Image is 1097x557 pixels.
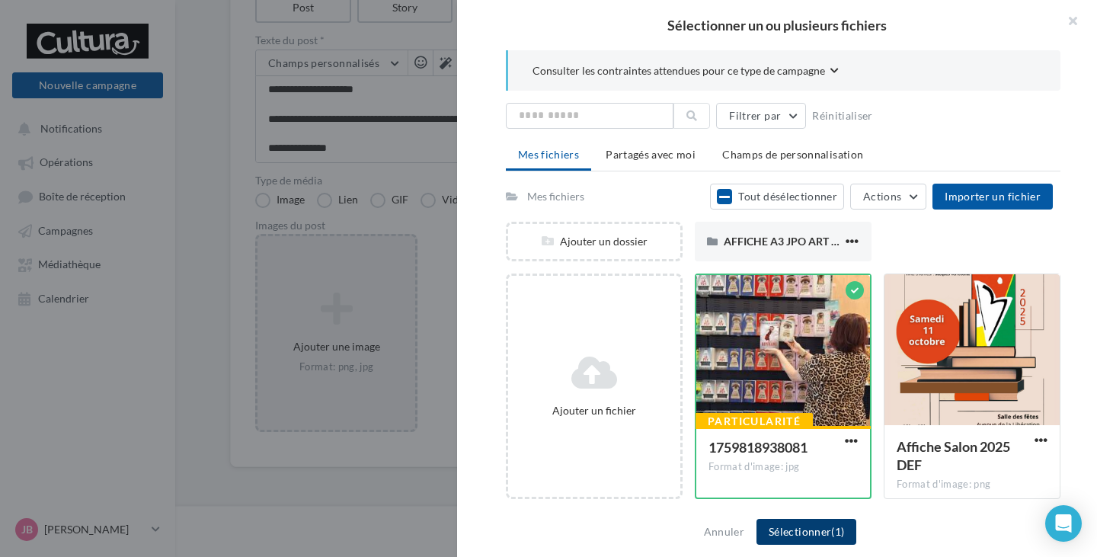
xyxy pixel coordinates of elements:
button: Sélectionner(1) [756,519,856,545]
span: Actions [863,190,901,203]
span: Importer un fichier [945,190,1041,203]
button: Filtrer par [716,103,806,129]
button: Réinitialiser [806,107,879,125]
div: Format d'image: jpg [708,460,858,474]
span: Affiche Salon 2025 DEF [897,438,1010,473]
div: Particularité [696,413,813,430]
div: Format d'image: png [897,478,1047,491]
span: (1) [831,525,844,538]
button: Importer un fichier [932,184,1053,210]
div: Mes fichiers [527,189,584,204]
button: Annuler [698,523,750,541]
span: Partagés avec moi [606,148,696,161]
div: Ajouter un fichier [514,403,674,418]
button: Actions [850,184,926,210]
span: Champs de personnalisation [722,148,863,161]
div: Ajouter un dossier [508,234,680,249]
span: Mes fichiers [518,148,579,161]
span: 1759818938081 [708,439,808,456]
button: Consulter les contraintes attendues pour ce type de campagne [533,62,839,82]
span: AFFICHE A3 JPO ART -10%- PDF HD STDC [724,235,929,248]
div: Open Intercom Messenger [1045,505,1082,542]
h2: Sélectionner un ou plusieurs fichiers [481,18,1073,32]
button: Tout désélectionner [710,184,844,210]
span: Consulter les contraintes attendues pour ce type de campagne [533,63,825,78]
